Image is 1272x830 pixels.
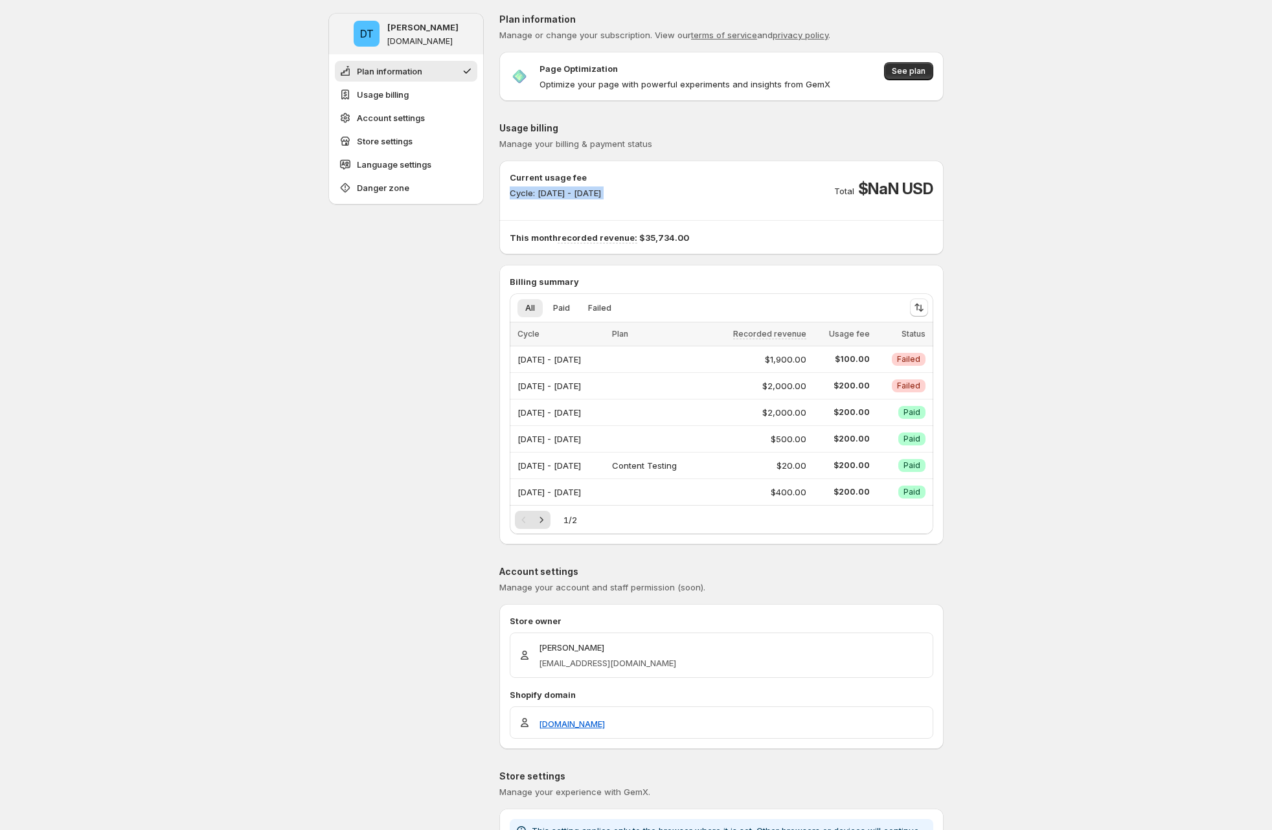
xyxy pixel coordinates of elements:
[814,354,870,365] span: $100.00
[510,275,933,288] p: Billing summary
[510,614,933,627] p: Store owner
[563,513,577,526] span: 1 / 2
[892,66,926,76] span: See plan
[499,582,705,592] span: Manage your account and staff permission (soon).
[510,67,529,86] img: Page Optimization
[515,511,551,529] nav: Pagination
[814,487,870,497] span: $200.00
[517,377,604,395] div: [DATE] - [DATE]
[829,329,870,339] span: Usage fee
[499,787,650,797] span: Manage your experience with GemX.
[510,688,933,701] p: Shopify domain
[903,434,920,444] span: Paid
[707,406,806,419] div: $2,000.00
[499,565,944,578] p: Account settings
[707,459,806,472] div: $20.00
[897,354,920,365] span: Failed
[903,460,920,471] span: Paid
[387,36,453,47] p: [DOMAIN_NAME]
[691,30,757,40] a: terms of service
[814,407,870,418] span: $200.00
[335,131,477,151] button: Store settings
[612,456,699,475] div: Content Testing
[903,487,920,497] span: Paid
[499,770,944,783] p: Store settings
[499,139,652,149] span: Manage your billing & payment status
[707,353,806,366] div: $1,900.00
[510,186,601,199] p: Cycle: [DATE] - [DATE]
[773,30,828,40] a: privacy policy
[539,656,676,669] p: [EMAIL_ADDRESS][DOMAIN_NAME]
[910,298,928,317] button: Sort the results
[884,62,933,80] button: See plan
[335,177,477,198] button: Danger zone
[707,432,806,445] div: $500.00
[517,430,604,448] div: [DATE] - [DATE]
[357,88,409,101] span: Usage billing
[707,379,806,392] div: $2,000.00
[733,329,806,339] span: Recorded revenue
[335,107,477,128] button: Account settings
[357,181,409,194] span: Danger zone
[499,13,944,26] p: Plan information
[612,329,628,339] span: Plan
[517,350,604,368] div: [DATE] - [DATE]
[517,456,604,475] div: [DATE] - [DATE]
[525,303,535,313] span: All
[510,171,601,184] p: Current usage fee
[707,486,806,499] div: $400.00
[532,511,551,529] button: Next
[335,61,477,82] button: Plan information
[335,154,477,175] button: Language settings
[539,717,605,730] a: [DOMAIN_NAME]
[360,27,374,40] text: DT
[357,135,413,148] span: Store settings
[387,21,459,34] p: [PERSON_NAME]
[357,158,431,171] span: Language settings
[499,122,944,135] p: Usage billing
[357,111,425,124] span: Account settings
[510,231,933,244] p: This month $35,734.00
[814,460,870,471] span: $200.00
[357,65,422,78] span: Plan information
[814,434,870,444] span: $200.00
[588,303,611,313] span: Failed
[903,407,920,418] span: Paid
[354,21,380,47] span: Duc Trinh
[858,179,933,199] span: $NaN USD
[902,329,926,339] span: Status
[814,381,870,391] span: $200.00
[558,232,637,243] span: recorded revenue:
[834,185,854,197] p: Total
[897,381,920,391] span: Failed
[539,78,830,91] p: Optimize your page with powerful experiments and insights from GemX
[539,62,618,75] p: Page Optimization
[539,641,676,654] p: [PERSON_NAME]
[517,483,604,501] div: [DATE] - [DATE]
[517,403,604,421] div: [DATE] - [DATE]
[335,84,477,105] button: Usage billing
[553,303,570,313] span: Paid
[499,30,830,40] span: Manage or change your subscription. View our and .
[517,329,539,339] span: Cycle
